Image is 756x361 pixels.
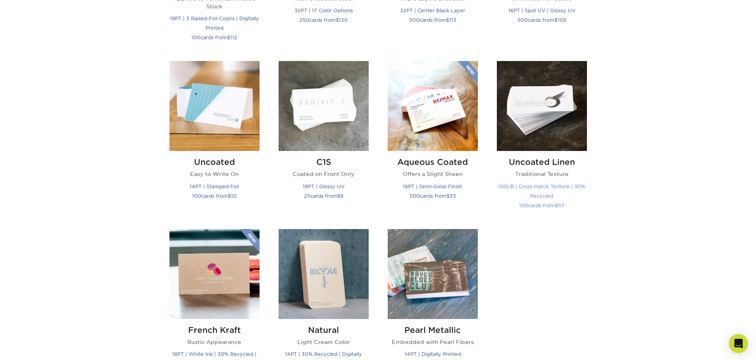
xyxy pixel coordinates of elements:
img: C1S Business Cards [279,61,369,151]
span: 100 [191,34,200,40]
span: $ [555,202,558,208]
div: Open Intercom Messenger [729,334,748,353]
span: 10 [231,193,237,199]
h2: Aqueous Coated [388,157,478,167]
small: cards from [192,193,237,199]
p: Light Cream Color [279,338,369,346]
h2: Uncoated Linen [497,157,587,167]
h2: C1S [279,157,369,167]
span: 500 [410,193,420,199]
small: 32PT | 17 Color Options [294,8,353,13]
h2: French Kraft [169,325,260,335]
span: $ [227,34,230,40]
span: 500 [517,17,528,23]
small: 14PT | Stamped Foil [190,183,239,189]
p: Embedded with Pearl Fibers [388,338,478,346]
span: 113 [449,17,456,23]
span: $ [336,17,339,23]
p: Rustic Appearance [169,338,260,346]
img: Uncoated Linen Business Cards [497,61,587,151]
small: cards from [519,202,564,208]
small: 19PT | 3 Raised Foil Colors | Digitally Printed [170,15,259,31]
img: French Kraft Business Cards [169,229,260,319]
img: Aqueous Coated Business Cards [388,61,478,151]
span: 130 [339,17,348,23]
span: 250 [299,17,309,23]
small: 16PT | Semi-Gloss Finish [403,183,462,189]
p: Easy to Write On [169,170,260,178]
span: 100 [519,202,528,208]
a: C1S Business Cards C1S Coated on Front Only 18PT | Glossy UV 25cards from$9 [279,61,369,219]
small: cards from [191,34,237,40]
p: Coated on Front Only [279,170,369,178]
a: Aqueous Coated Business Cards Aqueous Coated Offers a Slight Sheen 16PT | Semi-Gloss Finish 500ca... [388,61,478,219]
span: 500 [409,17,419,23]
span: $ [228,193,231,199]
a: Uncoated Business Cards Uncoated Easy to Write On 14PT | Stamped Foil 100cards from$10 [169,61,260,219]
small: cards from [299,17,348,23]
small: 18PT | Glossy UV [303,183,344,189]
span: $ [554,17,558,23]
small: cards from [409,17,456,23]
small: cards from [517,17,566,23]
small: 100LB | Cross-Hatch Texture | 30% Recycled [498,183,585,199]
span: 112 [230,34,237,40]
small: 32PT | Center Black Layer [400,8,465,13]
span: 159 [558,17,566,23]
small: cards from [410,193,456,199]
span: 25 [304,193,310,199]
span: $ [446,17,449,23]
img: New Product [458,61,478,85]
span: 100 [192,193,201,199]
img: Natural Business Cards [279,229,369,319]
p: Offers a Slight Sheen [388,170,478,178]
img: New Product [240,229,260,253]
span: 33 [450,193,456,199]
span: 57 [558,202,564,208]
h2: Pearl Metallic [388,325,478,335]
span: $ [337,193,340,199]
small: 14PT | Digitally Printed [405,351,461,357]
small: 16PT | Spot UV | Glossy UV [508,8,575,13]
img: Uncoated Business Cards [169,61,260,151]
span: $ [446,193,450,199]
img: Pearl Metallic Business Cards [388,229,478,319]
span: 9 [340,193,343,199]
p: Traditional Texture [497,170,587,178]
a: Uncoated Linen Business Cards Uncoated Linen Traditional Texture 100LB | Cross-Hatch Texture | 30... [497,61,587,219]
h2: Uncoated [169,157,260,167]
small: cards from [304,193,343,199]
h2: Natural [279,325,369,335]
